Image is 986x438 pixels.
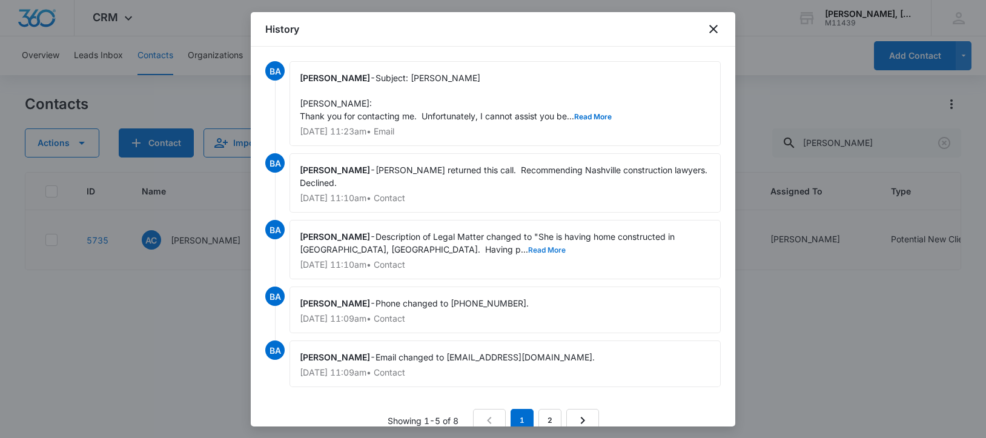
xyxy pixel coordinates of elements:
[388,414,458,427] p: Showing 1-5 of 8
[265,153,285,173] span: BA
[376,352,595,362] span: Email changed to [EMAIL_ADDRESS][DOMAIN_NAME].
[473,409,599,432] nav: Pagination
[290,61,721,146] div: -
[300,368,710,377] p: [DATE] 11:09am • Contact
[566,409,599,432] a: Next Page
[300,194,710,202] p: [DATE] 11:10am • Contact
[290,153,721,213] div: -
[300,73,612,121] span: Subject: [PERSON_NAME] [PERSON_NAME]: Thank you for contacting me. Unfortunately, I cannot assist...
[265,340,285,360] span: BA
[290,340,721,387] div: -
[300,298,370,308] span: [PERSON_NAME]
[511,409,534,432] em: 1
[574,113,612,121] button: Read More
[265,287,285,306] span: BA
[300,260,710,269] p: [DATE] 11:10am • Contact
[300,127,710,136] p: [DATE] 11:23am • Email
[538,409,561,432] a: Page 2
[265,220,285,239] span: BA
[300,165,712,188] span: [PERSON_NAME] returned this call. Recommending Nashville construction lawyers. Declined.
[300,231,370,242] span: [PERSON_NAME]
[265,61,285,81] span: BA
[300,231,677,254] span: Description of Legal Matter changed to "She is having home constructed in [GEOGRAPHIC_DATA], [GEO...
[265,22,299,36] h1: History
[706,22,721,36] button: close
[528,247,566,254] button: Read More
[300,352,370,362] span: [PERSON_NAME]
[376,298,529,308] span: Phone changed to [PHONE_NUMBER].
[300,314,710,323] p: [DATE] 11:09am • Contact
[300,73,370,83] span: [PERSON_NAME]
[300,165,370,175] span: [PERSON_NAME]
[290,287,721,333] div: -
[290,220,721,279] div: -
